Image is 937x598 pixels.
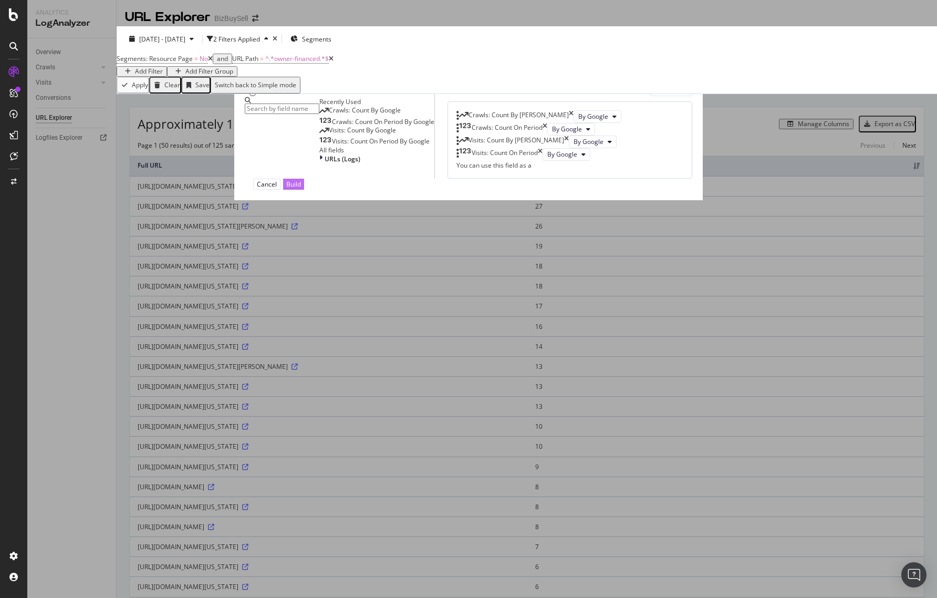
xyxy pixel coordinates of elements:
[213,35,260,44] div: 2 Filters Applied
[185,68,233,75] div: Add Filter Group
[538,148,543,161] div: times
[117,54,193,63] span: Segments: Resource Page
[164,81,180,89] div: Clear
[329,106,401,115] span: Crawls: Count By Google
[456,136,683,148] div: Visits: Count By [PERSON_NAME]timesBy Google
[194,54,198,63] span: =
[245,104,319,114] input: Search by field name
[319,97,434,106] div: Recently Used
[578,112,608,121] span: By Google
[302,35,331,44] span: Segments
[273,36,277,42] div: times
[286,180,301,189] div: Build
[456,161,683,170] div: You can use this field as a
[552,125,582,133] span: By Google
[543,123,547,136] div: times
[468,110,569,123] div: Crawls: Count By [PERSON_NAME]
[265,54,329,63] span: ^.*owner-financed.*$
[547,150,577,159] span: By Google
[543,148,590,161] button: By Google
[332,117,434,126] span: Crawls: Count On Period By Google
[132,81,148,89] div: Apply
[456,110,683,123] div: Crawls: Count By [PERSON_NAME]timesBy Google
[564,136,569,148] div: times
[139,35,185,44] span: [DATE] - [DATE]
[574,137,603,146] span: By Google
[319,146,434,154] div: All fields
[468,136,564,148] div: Visits: Count By [PERSON_NAME]
[901,562,926,587] div: Open Intercom Messenger
[234,60,703,200] div: modal
[329,126,396,135] span: Visits: Count By Google
[200,54,208,63] span: No
[260,54,264,63] span: =
[215,81,296,89] div: Switch back to Simple mode
[569,110,574,123] div: times
[257,180,277,189] div: Cancel
[135,68,163,75] div: Add Filter
[456,148,683,161] div: Visits: Count On PeriodtimesBy Google
[253,179,280,190] button: Cancel
[456,123,683,136] div: Crawls: Count On PeriodtimesBy Google
[325,154,360,163] span: URLs (Logs)
[232,54,258,63] span: URL Path
[547,123,595,136] button: By Google
[574,110,621,123] button: By Google
[472,148,538,161] div: Visits: Count On Period
[569,136,617,148] button: By Google
[472,123,543,136] div: Crawls: Count On Period
[332,137,430,146] span: Visits: Count On Period By Google
[217,55,228,63] div: and
[283,179,304,190] button: Build
[195,81,210,89] div: Save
